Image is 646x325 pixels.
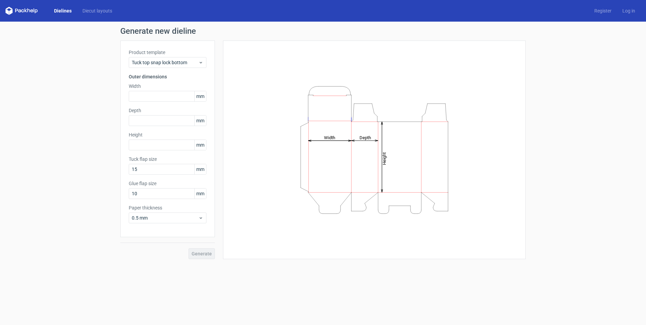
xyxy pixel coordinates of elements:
[129,156,206,162] label: Tuck flap size
[132,59,198,66] span: Tuck top snap lock bottom
[49,7,77,14] a: Dielines
[194,91,206,101] span: mm
[120,27,526,35] h1: Generate new dieline
[617,7,641,14] a: Log in
[129,180,206,187] label: Glue flap size
[194,140,206,150] span: mm
[194,189,206,199] span: mm
[359,135,371,140] tspan: Depth
[194,164,206,174] span: mm
[129,131,206,138] label: Height
[382,152,387,165] tspan: Height
[589,7,617,14] a: Register
[129,204,206,211] label: Paper thickness
[129,49,206,56] label: Product template
[194,116,206,126] span: mm
[132,215,198,221] span: 0.5 mm
[129,107,206,114] label: Depth
[324,135,335,140] tspan: Width
[77,7,118,14] a: Diecut layouts
[129,73,206,80] h3: Outer dimensions
[129,83,206,90] label: Width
